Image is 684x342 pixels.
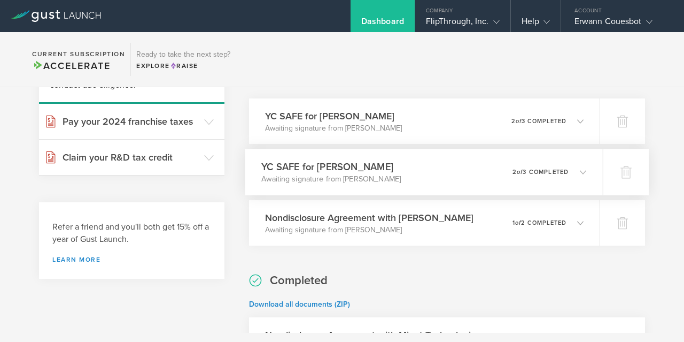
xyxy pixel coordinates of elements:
span: Raise [170,62,198,70]
div: Help [522,16,550,32]
h3: Claim your R&D tax credit [63,150,199,164]
span: Accelerate [32,60,110,72]
h3: Refer a friend and you'll both get 15% off a year of Gust Launch. [52,221,211,246]
div: Dashboard [361,16,404,32]
h2: Completed [270,273,328,288]
p: 2 3 completed [512,169,569,175]
p: Awaiting signature from [PERSON_NAME] [262,174,401,185]
h3: Pay your 2024 franchise taxes [63,115,199,128]
em: of [515,219,521,226]
p: Awaiting signature from [PERSON_NAME] [265,225,473,235]
div: FlipThrough, Inc. [426,16,500,32]
div: Erwann Couesbot [574,16,665,32]
h2: Current Subscription [32,51,125,57]
h3: YC SAFE for [PERSON_NAME] [262,159,401,174]
p: Awaiting signature from [PERSON_NAME] [265,123,402,134]
h3: Ready to take the next step? [136,51,230,58]
p: 1 2 completed [512,220,566,226]
em: of [517,169,523,176]
h3: YC SAFE for [PERSON_NAME] [265,109,402,123]
a: Download all documents (ZIP) [249,300,350,309]
p: 2 3 completed [511,118,566,124]
em: of [516,118,522,125]
div: Ready to take the next step?ExploreRaise [130,43,236,76]
div: Explore [136,61,230,71]
a: Learn more [52,256,211,263]
h3: Nondisclosure Agreement with [PERSON_NAME] [265,211,473,225]
h3: Nondisclosure Agreement with Minet Technologies [265,328,480,342]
